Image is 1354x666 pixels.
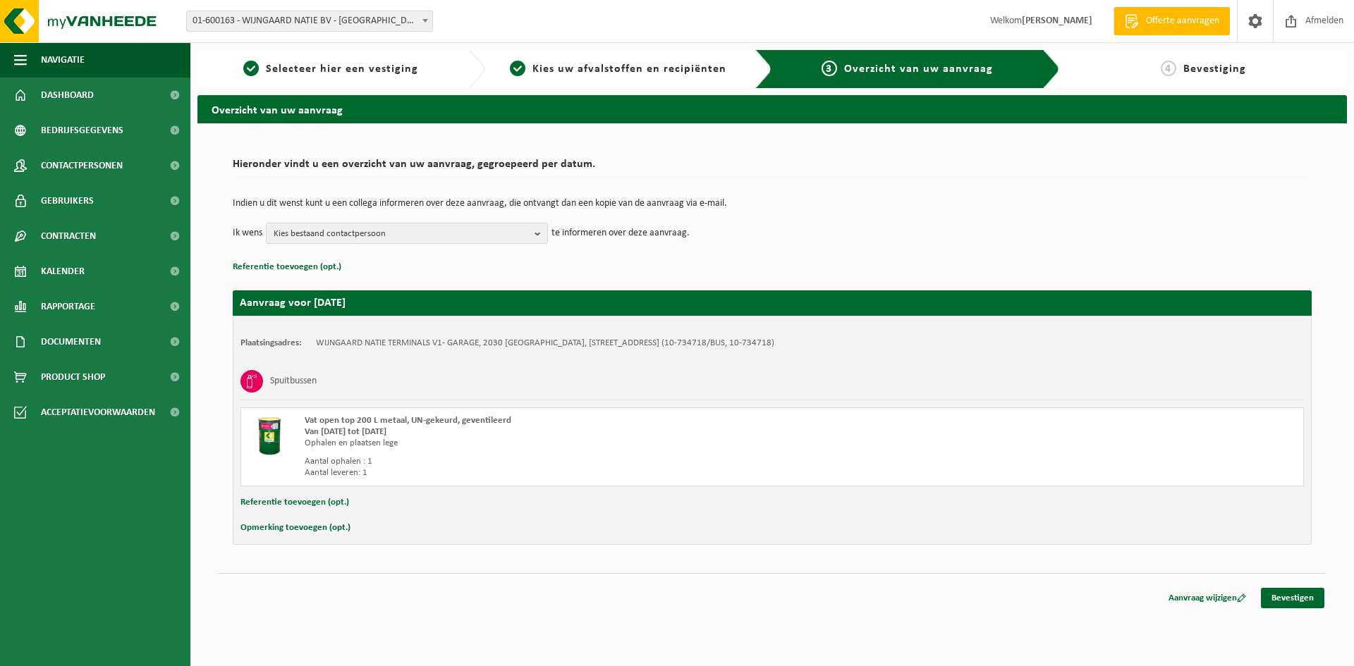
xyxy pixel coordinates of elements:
span: 3 [822,61,837,76]
strong: [PERSON_NAME] [1022,16,1092,26]
span: Bevestiging [1183,63,1246,75]
span: Contracten [41,218,96,254]
strong: Van [DATE] tot [DATE] [305,427,386,436]
span: Kies uw afvalstoffen en recipiënten [532,63,726,75]
span: 01-600163 - WIJNGAARD NATIE BV - ANTWERPEN [186,11,433,32]
a: Aanvraag wijzigen [1158,588,1257,608]
span: 01-600163 - WIJNGAARD NATIE BV - ANTWERPEN [187,11,432,31]
span: Kies bestaand contactpersoon [274,223,529,245]
td: WIJNGAARD NATIE TERMINALS V1- GARAGE, 2030 [GEOGRAPHIC_DATA], [STREET_ADDRESS] (10-734718/BUS, 10... [316,338,774,349]
p: te informeren over deze aanvraag. [551,223,690,244]
a: Offerte aanvragen [1114,7,1230,35]
h3: Spuitbussen [270,370,317,393]
span: Offerte aanvragen [1142,14,1223,28]
span: Acceptatievoorwaarden [41,395,155,430]
span: Selecteer hier een vestiging [266,63,418,75]
button: Referentie toevoegen (opt.) [233,258,341,276]
p: Ik wens [233,223,262,244]
button: Opmerking toevoegen (opt.) [240,519,350,537]
button: Referentie toevoegen (opt.) [240,493,349,512]
div: Aantal ophalen : 1 [305,456,829,467]
strong: Aanvraag voor [DATE] [240,297,346,309]
span: 4 [1161,61,1176,76]
div: Aantal leveren: 1 [305,467,829,479]
div: Ophalen en plaatsen lege [305,438,829,449]
span: Vat open top 200 L metaal, UN-gekeurd, geventileerd [305,416,511,425]
span: 2 [510,61,525,76]
span: Contactpersonen [41,148,123,183]
p: Indien u dit wenst kunt u een collega informeren over deze aanvraag, die ontvangt dan een kopie v... [233,199,1312,209]
a: 2Kies uw afvalstoffen en recipiënten [492,61,745,78]
a: 1Selecteer hier een vestiging [205,61,457,78]
strong: Plaatsingsadres: [240,338,302,347]
span: Kalender [41,254,85,289]
span: Navigatie [41,42,85,78]
span: Dashboard [41,78,94,113]
span: Gebruikers [41,183,94,218]
span: Product Shop [41,359,105,395]
button: Kies bestaand contactpersoon [266,223,548,244]
img: PB-OT-0200-MET-00-03.png [248,415,291,457]
span: Rapportage [41,289,95,324]
span: Overzicht van uw aanvraag [844,63,993,75]
span: 1 [243,61,259,76]
h2: Overzicht van uw aanvraag [197,95,1347,123]
h2: Hieronder vindt u een overzicht van uw aanvraag, gegroepeerd per datum. [233,159,1312,178]
span: Bedrijfsgegevens [41,113,123,148]
span: Documenten [41,324,101,359]
a: Bevestigen [1261,588,1324,608]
